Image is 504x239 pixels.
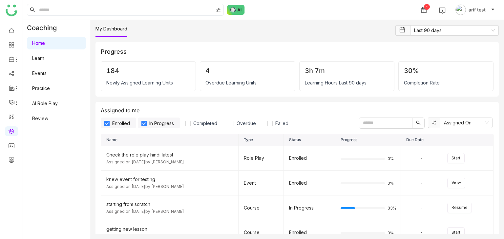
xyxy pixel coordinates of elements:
img: avatar [455,5,466,15]
div: Role Play [244,155,278,162]
button: Start [447,153,465,163]
span: Start [451,155,460,161]
a: Learn [32,55,44,61]
span: arif test [469,6,486,13]
a: Review [32,116,48,121]
div: Assigned on [DATE] by [PERSON_NAME] [106,184,233,190]
nz-select-item: Last 90 days [414,26,495,35]
div: 184 [106,67,190,75]
div: knew event for testing [106,176,233,183]
div: Enrolled [289,229,330,236]
div: getting new lesson [106,226,233,233]
button: View [447,178,465,188]
span: Completed [191,120,220,126]
th: Status [284,134,335,146]
div: Event [244,179,278,187]
div: 30% [404,67,488,75]
div: Enrolled [289,179,330,187]
th: Name [101,134,239,146]
th: Progress [335,134,401,146]
div: In Progress [289,204,330,211]
img: help.svg [439,7,446,14]
img: ask-buddy-normal.svg [227,5,245,15]
nz-select-item: Assigned On [444,118,489,128]
span: Failed [273,120,291,126]
a: My Dashboard [95,26,127,31]
a: Events [32,70,47,76]
span: Resume [451,205,468,211]
div: Course [244,204,278,211]
div: 1 [424,4,430,10]
div: 3h 7m [305,67,389,75]
span: 0% [388,157,395,161]
td: - [401,171,442,195]
span: Enrolled [110,120,133,126]
div: Course [244,229,278,236]
a: AI Role Play [32,101,58,106]
div: Assigned to me [101,107,493,129]
div: Coaching [23,20,67,36]
div: starting from scratch [106,201,233,208]
a: Practice [32,85,50,91]
div: 4 [205,67,289,75]
span: Start [451,230,460,236]
div: Progress [101,47,493,56]
a: Home [32,40,45,46]
div: Enrolled [289,155,330,162]
div: Learning Hours Last 90 days [305,80,389,85]
span: 0% [388,181,395,185]
td: - [401,146,442,171]
button: Resume [447,203,472,213]
span: View [451,180,461,186]
button: Start [447,227,465,238]
div: Assigned on [DATE] by [PERSON_NAME] [106,209,233,215]
span: 33% [388,206,395,210]
div: Newly Assigned Learning Units [106,80,190,85]
td: - [401,195,442,220]
span: Overdue [234,120,259,126]
span: In Progress [147,120,177,126]
th: Type [239,134,284,146]
img: search-type.svg [216,8,221,13]
div: Assigned on [DATE] by [PERSON_NAME] [106,159,233,165]
span: 0% [388,231,395,235]
img: logo [6,5,17,16]
button: arif test [454,5,496,15]
th: Due Date [401,134,442,146]
div: Completion Rate [404,80,488,85]
div: Check the role play hindi latest [106,151,233,158]
div: Overdue Learning Units [205,80,289,85]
